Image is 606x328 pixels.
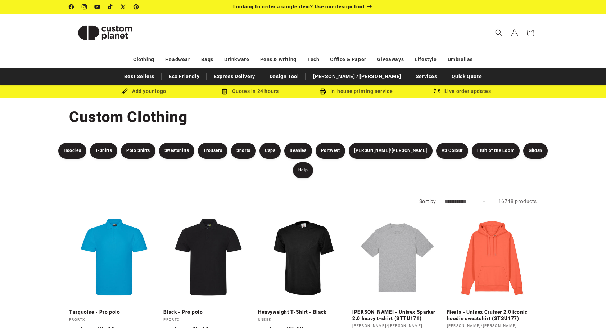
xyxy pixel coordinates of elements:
[412,70,441,83] a: Services
[293,162,313,178] a: Help
[259,143,281,159] a: Caps
[165,53,190,66] a: Headwear
[69,107,537,127] h1: Custom Clothing
[307,53,319,66] a: Tech
[67,14,144,51] a: Custom Planet
[69,17,141,49] img: Custom Planet
[55,143,551,178] nav: Product filters
[197,87,303,96] div: Quotes in 24 hours
[201,53,213,66] a: Bags
[58,143,86,159] a: Hoodies
[198,143,227,159] a: Trousers
[266,70,303,83] a: Design Tool
[352,309,442,322] a: [PERSON_NAME] - Unisex Sparker 2.0 heavy t-shirt (STTU171)
[349,143,432,159] a: [PERSON_NAME]/[PERSON_NAME]
[221,88,228,95] img: Order Updates Icon
[224,53,249,66] a: Drinkware
[377,53,404,66] a: Giveaways
[472,143,520,159] a: Fruit of the Loom
[330,53,366,66] a: Office & Paper
[570,293,606,328] iframe: Chat Widget
[91,87,197,96] div: Add your logo
[90,143,117,159] a: T-Shirts
[258,309,348,315] a: Heavyweight T-Shirt - Black
[284,143,312,159] a: Beanies
[210,70,259,83] a: Express Delivery
[165,70,203,83] a: Eco Friendly
[436,143,468,159] a: AS Colour
[498,198,537,204] span: 16748 products
[231,143,256,159] a: Shorts
[409,87,515,96] div: Live order updates
[163,309,253,315] a: Black - Pro polo
[316,143,345,159] a: Portwest
[233,4,365,9] span: Looking to order a single item? Use our design tool
[491,25,507,41] summary: Search
[260,53,297,66] a: Pens & Writing
[69,309,159,315] a: Turquoise - Pro polo
[121,143,155,159] a: Polo Shirts
[448,70,486,83] a: Quick Quote
[309,70,404,83] a: [PERSON_NAME] / [PERSON_NAME]
[434,88,440,95] img: Order updates
[303,87,409,96] div: In-house printing service
[121,70,158,83] a: Best Sellers
[523,143,548,159] a: Gildan
[320,88,326,95] img: In-house printing
[159,143,195,159] a: Sweatshirts
[415,53,437,66] a: Lifestyle
[448,53,473,66] a: Umbrellas
[133,53,154,66] a: Clothing
[447,309,537,322] a: Fiesta - Unisex Cruiser 2.0 iconic hoodie sweatshirt (STSU177)
[419,198,437,204] label: Sort by:
[121,88,128,95] img: Brush Icon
